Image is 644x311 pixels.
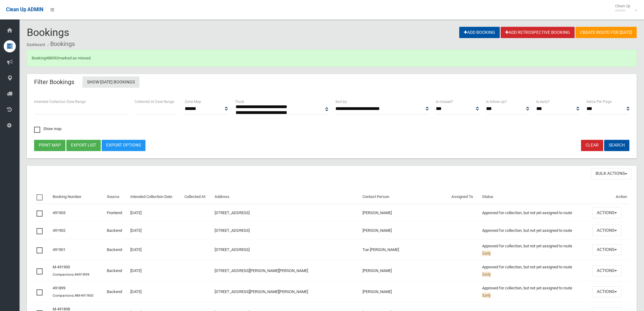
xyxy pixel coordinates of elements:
[104,239,128,260] td: Backend
[591,168,632,179] button: Bulk Actions
[53,272,90,277] small: Companions:
[53,293,94,298] small: Companions:
[360,190,449,204] th: Contact Person
[480,190,590,204] th: Status
[360,239,449,260] td: Tue [PERSON_NAME]
[75,272,89,277] a: #491899
[480,281,590,302] td: Approved for collection, but not yet assigned to route
[480,222,590,239] td: Approved for collection, but not yet assigned to route
[27,26,69,38] span: Bookings
[27,43,45,47] a: Dashboard
[53,286,65,290] a: 491899
[104,281,128,302] td: Backend
[27,50,637,67] div: Booking marked as missed.
[215,289,308,294] a: [STREET_ADDRESS][PERSON_NAME][PERSON_NAME]
[482,272,491,277] span: Early
[104,190,128,204] th: Source
[449,190,480,204] th: Assigned To
[612,4,636,13] span: Clean Up
[482,251,491,256] span: Early
[480,260,590,281] td: Approved for collection, but not yet assigned to route
[592,265,621,277] button: Actions
[590,190,629,204] th: Action
[53,210,65,215] a: 491903
[235,98,244,105] label: Truck
[501,27,575,38] a: Add Retrospective Booking
[215,247,250,252] a: [STREET_ADDRESS]
[102,140,145,151] a: Export Options
[615,8,630,13] small: Admin
[215,268,308,273] a: [STREET_ADDRESS][PERSON_NAME][PERSON_NAME]
[82,76,139,88] a: Show [DATE] Bookings
[128,260,182,281] td: [DATE]
[482,293,491,298] span: Early
[592,225,621,236] button: Actions
[592,244,621,256] button: Actions
[53,247,65,252] a: 491901
[604,140,629,151] button: Search
[50,190,104,204] th: Booking Number
[576,27,637,38] a: Create route for [DATE]
[75,293,93,298] a: #M-491900
[128,190,182,204] th: Intended Collection Date
[104,222,128,239] td: Backend
[53,265,70,269] a: M-491900
[34,140,65,151] button: Print map
[104,204,128,221] td: Frontend
[128,222,182,239] td: [DATE]
[46,38,75,50] li: Bookings
[360,204,449,221] td: [PERSON_NAME]
[480,204,590,221] td: Approved for collection, but not yet assigned to route
[34,127,61,131] span: Show map
[592,207,621,218] button: Actions
[104,260,128,281] td: Backend
[581,140,603,151] a: Clear
[215,210,250,215] a: [STREET_ADDRESS]
[128,281,182,302] td: [DATE]
[215,228,250,233] a: [STREET_ADDRESS]
[360,281,449,302] td: [PERSON_NAME]
[128,239,182,260] td: [DATE]
[27,76,82,88] header: Filter Bookings
[53,228,65,233] a: 491902
[592,286,621,298] button: Actions
[459,27,500,38] a: Add Booking
[480,239,590,260] td: Approved for collection, but not yet assigned to route
[128,204,182,221] td: [DATE]
[6,7,43,12] span: Clean Up ADMIN
[46,56,58,60] a: 488592
[360,222,449,239] td: [PERSON_NAME]
[182,190,212,204] th: Collected At
[66,140,101,151] button: Export list
[360,260,449,281] td: [PERSON_NAME]
[212,190,360,204] th: Address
